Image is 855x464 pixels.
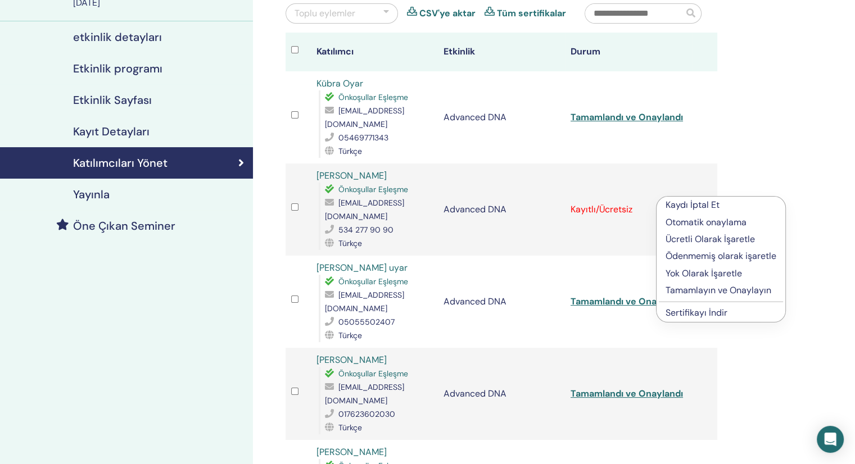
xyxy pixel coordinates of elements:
th: Etkinlik [438,33,565,71]
span: Önkoşullar Eşleşme [338,276,408,286]
h4: Etkinlik Sayfası [73,93,152,107]
a: [PERSON_NAME] uyar [316,262,408,274]
a: [PERSON_NAME] [316,354,387,366]
a: Tamamlandı ve Onaylandı [571,388,683,399]
span: Türkçe [338,422,362,433]
span: 017623602030 [338,409,395,419]
span: [EMAIL_ADDRESS][DOMAIN_NAME] [325,290,404,313]
th: Durum [565,33,692,71]
span: Türkçe [338,238,362,248]
p: Yok Olarak İşaretle [666,267,776,280]
span: Türkçe [338,330,362,340]
span: Önkoşullar Eşleşme [338,369,408,379]
td: Advanced DNA [438,256,565,348]
p: Tamamlayın ve Onaylayın [666,284,776,297]
span: 05055502407 [338,317,395,327]
h4: etkinlik detayları [73,30,162,44]
span: Önkoşullar Eşleşme [338,92,408,102]
td: Advanced DNA [438,71,565,163]
h4: Öne Çıkan Seminer [73,219,175,233]
h4: Kayıt Detayları [73,125,150,138]
span: Önkoşullar Eşleşme [338,184,408,194]
a: Sertifikayı İndir [666,307,727,319]
a: CSV'ye aktar [419,7,476,20]
h4: Katılımcıları Yönet [73,156,168,170]
p: Kaydı İptal Et [666,198,776,212]
a: Tüm sertifikalar [497,7,566,20]
a: Tamamlandı ve Onaylandı [571,111,683,123]
span: [EMAIL_ADDRESS][DOMAIN_NAME] [325,106,404,129]
div: Toplu eylemler [295,7,355,20]
p: Ödenmemiş olarak işaretle [666,249,776,263]
td: Advanced DNA [438,163,565,256]
h4: Etkinlik programı [73,62,162,75]
span: 534 277 90 90 [338,225,393,235]
td: Advanced DNA [438,348,565,440]
a: Tamamlandı ve Onaylandı [571,295,683,307]
span: Türkçe [338,146,362,156]
h4: Yayınla [73,188,110,201]
a: Kübra Oyar [316,78,363,89]
th: Katılımcı [311,33,438,71]
span: [EMAIL_ADDRESS][DOMAIN_NAME] [325,198,404,221]
div: Open Intercom Messenger [817,426,844,453]
a: [PERSON_NAME] [316,170,387,181]
p: Otomatik onaylama [666,216,776,229]
span: [EMAIL_ADDRESS][DOMAIN_NAME] [325,382,404,406]
span: 05469771343 [338,133,388,143]
a: [PERSON_NAME] [316,446,387,458]
p: Ücretli Olarak İşaretle [666,233,776,246]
